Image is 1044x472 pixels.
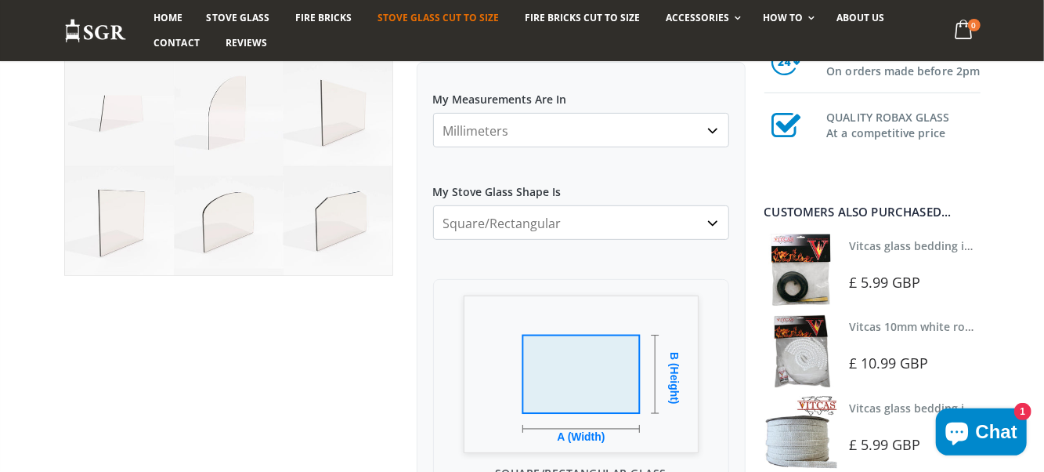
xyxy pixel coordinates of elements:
span: Stove Glass Cut To Size [378,11,499,24]
a: Fire Bricks Cut To Size [513,5,652,31]
a: How To [752,5,823,31]
a: Stove Glass [195,5,281,31]
a: Fire Bricks [284,5,363,31]
inbox-online-store-chat: Shopify online store chat [931,408,1031,459]
img: Vitcas stove glass bedding in tape [764,234,837,307]
a: Stove Glass Cut To Size [366,5,511,31]
img: Vitcas white rope, glue and gloves kit 10mm [764,314,837,387]
a: 0 [948,16,980,46]
span: How To [764,11,804,24]
label: My Measurements Are In [433,78,729,107]
img: Vitcas stove glass bedding in tape [764,396,837,469]
span: £ 5.99 GBP [849,435,921,454]
a: Reviews [214,31,279,56]
img: Stove Glass Replacement [64,18,127,44]
span: £ 10.99 GBP [849,354,929,372]
a: Contact [143,31,211,56]
span: Accessories [666,11,729,24]
a: About us [825,5,897,31]
a: Home [143,5,195,31]
span: Reviews [226,36,267,49]
span: About us [837,11,885,24]
img: Square/Rectangular Glass [464,296,699,453]
label: My Stove Glass Shape Is [433,171,729,199]
a: Accessories [654,5,749,31]
span: Fire Bricks [295,11,352,24]
h3: SAME DAY DISPATCH On orders made before 2pm [827,45,981,79]
span: £ 5.99 GBP [849,273,921,292]
span: Contact [154,36,200,49]
h3: QUALITY ROBAX GLASS At a competitive price [827,107,981,141]
span: Fire Bricks Cut To Size [525,11,640,24]
span: Home [154,11,183,24]
div: Customers also purchased... [764,206,981,218]
span: Stove Glass [207,11,269,24]
span: 0 [968,19,981,31]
